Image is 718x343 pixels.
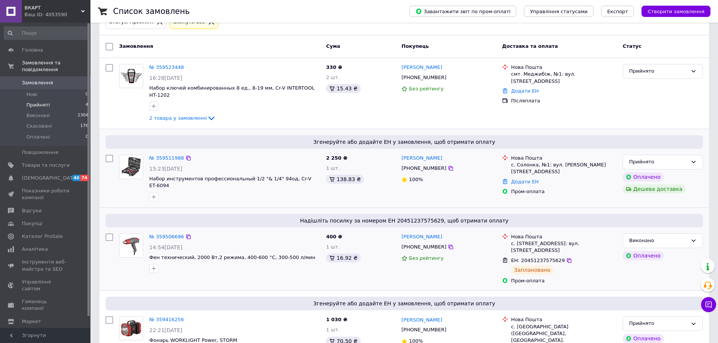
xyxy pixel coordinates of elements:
[409,6,516,17] button: Завантажити звіт по пром-оплаті
[511,258,565,263] span: ЕН: 20451237575629
[149,337,237,343] span: Фонарь WORKLIGHT Power, STORM
[326,253,360,262] div: 16.92 ₴
[22,149,58,156] span: Повідомлення
[4,26,89,40] input: Пошук
[149,255,315,260] a: Фен технический, 2000 Вт,2 режима, 400-600 °C, 300-500 л/мин
[86,102,88,108] span: 4
[149,64,184,70] a: № 359523448
[502,43,558,49] span: Доставка та оплата
[701,297,716,312] button: Чат з покупцем
[26,112,50,119] span: Виконані
[86,91,88,98] span: 0
[149,155,184,161] a: № 359511988
[629,158,687,166] div: Прийнято
[26,102,50,108] span: Прийняті
[634,8,710,14] a: Створити замовлення
[149,234,184,239] a: № 359506696
[149,244,182,250] span: 14:54[DATE]
[109,217,700,224] span: Надішліть посилку за номером ЕН 20451237575629, щоб отримати оплату
[326,75,340,80] span: 2 шт.
[80,123,88,130] span: 176
[601,6,634,17] button: Експорт
[511,98,617,104] div: Післяплата
[326,244,340,250] span: 1 шт.
[149,85,315,98] a: Набор ключей комбинированных 8 ед., 8-19 мм, Cr-V INTERTOOL HT-1202
[623,43,641,49] span: Статус
[326,155,347,161] span: 2 250 ₴
[623,184,685,194] div: Дешева доставка
[86,134,88,140] span: 0
[401,317,442,324] a: [PERSON_NAME]
[22,259,70,272] span: Інструменти веб-майстра та SEO
[511,162,617,175] div: с. Солонка, №1: вул. [PERSON_NAME][STREET_ADDRESS]
[409,86,444,91] span: Без рейтингу
[24,11,90,18] div: Ваш ID: 4053590
[607,9,628,14] span: Експорт
[409,255,444,261] span: Без рейтингу
[623,334,663,343] div: Оплачено
[26,134,50,140] span: Оплачені
[22,233,63,240] span: Каталог ProSale
[648,9,704,14] span: Створити замовлення
[511,277,617,284] div: Пром-оплата
[326,234,342,239] span: 400 ₴
[119,317,143,340] img: Фото товару
[22,79,53,86] span: Замовлення
[113,7,190,16] h1: Список замовлень
[511,71,617,84] div: смт. Меджибіж, №1: вул. [STREET_ADDRESS]
[401,64,442,71] a: [PERSON_NAME]
[22,279,70,292] span: Управління сайтом
[119,233,143,258] a: Фото товару
[326,84,360,93] div: 15.43 ₴
[326,327,340,332] span: 1 шт.
[400,325,448,335] div: [PHONE_NUMBER]
[511,233,617,240] div: Нова Пошта
[401,155,442,162] a: [PERSON_NAME]
[149,75,182,81] span: 16:28[DATE]
[149,166,182,172] span: 15:23[DATE]
[119,64,143,88] img: Фото товару
[109,300,700,307] span: Згенеруйте або додайте ЕН у замовлення, щоб отримати оплату
[119,155,143,179] a: Фото товару
[22,207,41,214] span: Відгуки
[326,64,342,70] span: 330 ₴
[22,47,43,53] span: Головна
[326,43,340,49] span: Cума
[22,188,70,201] span: Показники роботи компанії
[109,138,700,146] span: Згенеруйте або додайте ЕН у замовлення, щоб отримати оплату
[149,176,311,189] a: Набор инструментов профессиональный 1/2 "& 1/4" 94од, Cr-V ET-6094
[24,5,81,11] span: ВКАРТ
[326,165,340,171] span: 1 шт.
[641,6,710,17] button: Створити замовлення
[22,162,70,169] span: Товари та послуги
[401,43,429,49] span: Покупець
[22,175,78,181] span: [DEMOGRAPHIC_DATA]
[400,163,448,173] div: [PHONE_NUMBER]
[22,220,42,227] span: Покупці
[629,67,687,75] div: Прийнято
[415,8,510,15] span: Завантажити звіт по пром-оплаті
[623,172,663,181] div: Оплачено
[22,298,70,312] span: Гаманець компанії
[22,246,48,253] span: Аналітика
[401,233,442,241] a: [PERSON_NAME]
[119,43,153,49] span: Замовлення
[149,115,207,121] span: 2 товара у замовленні
[326,317,347,322] span: 1 030 ₴
[326,175,364,184] div: 138.83 ₴
[629,237,687,245] div: Виконано
[511,64,617,71] div: Нова Пошта
[524,6,594,17] button: Управління статусами
[149,327,182,333] span: 22:21[DATE]
[511,240,617,254] div: с. [STREET_ADDRESS]: вул. [STREET_ADDRESS]
[511,265,554,274] div: Заплановано
[623,251,663,260] div: Оплачено
[80,175,89,181] span: 74
[400,73,448,82] div: [PHONE_NUMBER]
[22,318,41,325] span: Маркет
[78,112,88,119] span: 1304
